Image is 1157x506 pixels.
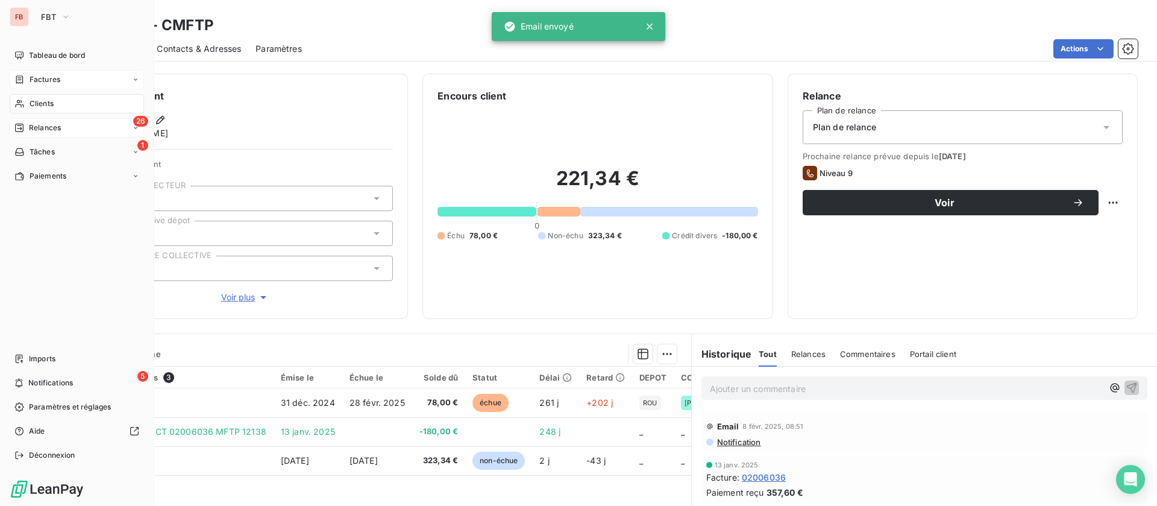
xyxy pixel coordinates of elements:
[939,151,966,161] span: [DATE]
[29,450,75,461] span: Déconnexion
[29,50,85,61] span: Tableau de bord
[97,159,393,176] span: Propriétés Client
[586,397,613,408] span: +202 j
[29,122,61,133] span: Relances
[437,89,506,103] h6: Encours client
[586,373,625,382] div: Retard
[350,397,405,408] span: 28 févr. 2025
[910,349,956,359] span: Portail client
[820,168,853,178] span: Niveau 9
[281,397,335,408] span: 31 déc. 2024
[350,455,378,466] span: [DATE]
[419,426,458,438] span: -180,00 €
[256,43,302,55] span: Paramètres
[137,140,148,151] span: 1
[10,7,29,27] div: FB
[813,121,876,133] span: Plan de relance
[539,373,572,382] div: Délai
[281,455,309,466] span: [DATE]
[163,372,174,383] span: 3
[685,399,738,406] span: [PERSON_NAME]
[29,402,111,413] span: Paramètres et réglages
[97,291,393,304] button: Voir plus
[30,98,54,109] span: Clients
[742,423,803,430] span: 8 févr. 2025, 08:51
[1116,465,1145,494] div: Open Intercom Messenger
[706,471,739,484] span: Facture :
[539,426,560,437] span: 248 j
[639,455,643,466] span: _
[643,399,657,406] span: ROU
[539,397,559,408] span: 261 j
[419,373,458,382] div: Solde dû
[29,426,45,437] span: Aide
[472,452,525,470] span: non-échue
[137,371,148,382] span: 5
[672,230,717,241] span: Crédit divers
[469,230,498,241] span: 78,00 €
[419,455,458,467] span: 323,34 €
[586,455,606,466] span: -43 j
[715,461,759,469] span: 13 janv. 2025
[539,455,549,466] span: 2 j
[28,378,73,388] span: Notifications
[840,349,895,359] span: Commentaires
[803,89,1123,103] h6: Relance
[681,455,685,466] span: _
[10,479,84,499] img: Logo LeanPay
[639,426,643,437] span: _
[83,426,266,437] span: Date :130125 - FACT 02006036 MFTP 12138
[133,116,148,127] span: 26
[706,486,764,499] span: Paiement reçu
[717,422,739,431] span: Email
[803,190,1099,215] button: Voir
[281,426,335,437] span: 13 janv. 2025
[548,230,583,241] span: Non-échu
[447,230,465,241] span: Échu
[716,437,761,447] span: Notification
[41,12,56,22] span: FBT
[29,353,55,364] span: Imports
[157,43,241,55] span: Contacts & Adresses
[281,373,335,382] div: Émise le
[30,147,55,157] span: Tâches
[692,347,752,361] h6: Historique
[472,394,509,412] span: échue
[742,471,786,484] span: 02006036
[588,230,622,241] span: 323,34 €
[10,422,144,441] a: Aide
[30,74,60,85] span: Factures
[759,349,777,359] span: Tout
[639,373,666,382] div: DEPOT
[535,221,539,230] span: 0
[681,373,741,382] div: COMMERCIAL
[791,349,826,359] span: Relances
[472,373,525,382] div: Statut
[106,14,214,36] h3: MFTP - CMFTP
[817,198,1072,207] span: Voir
[73,89,393,103] h6: Informations client
[437,166,757,203] h2: 221,34 €
[419,397,458,409] span: 78,00 €
[1053,39,1114,59] button: Actions
[767,486,803,499] span: 357,60 €
[83,372,266,383] div: Pièces comptables
[722,230,757,241] span: -180,00 €
[681,426,685,437] span: _
[504,16,574,37] div: Email envoyé
[350,373,405,382] div: Échue le
[221,291,269,303] span: Voir plus
[803,151,1123,161] span: Prochaine relance prévue depuis le
[30,171,66,182] span: Paiements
